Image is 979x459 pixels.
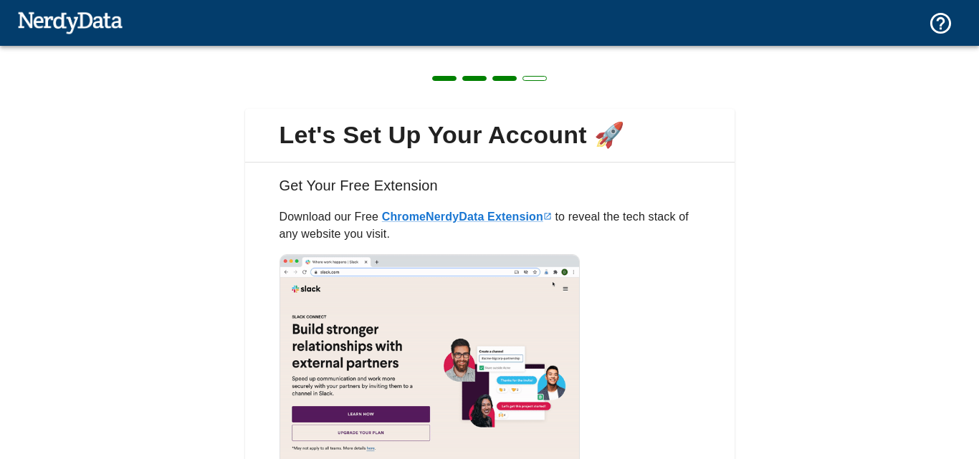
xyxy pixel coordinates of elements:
a: ChromeNerdyData Extension [382,211,552,223]
span: Let's Set Up Your Account 🚀 [257,120,723,150]
button: Support and Documentation [920,2,962,44]
img: NerdyData.com [17,8,123,37]
h6: Get Your Free Extension [257,174,723,208]
p: Download our Free to reveal the tech stack of any website you visit. [280,208,700,243]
